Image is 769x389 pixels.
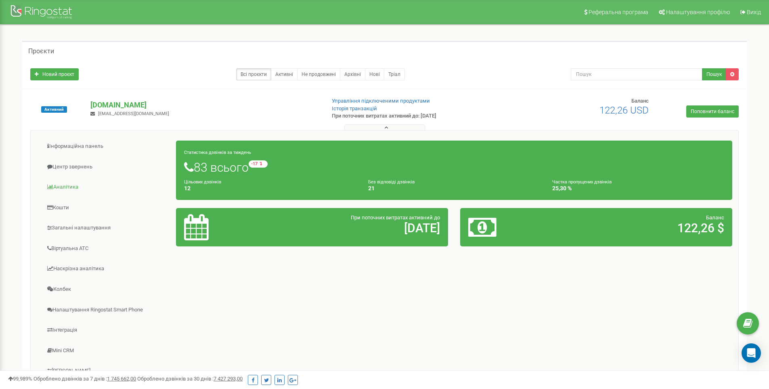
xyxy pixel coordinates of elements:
[273,221,440,235] h2: [DATE]
[742,343,761,363] div: Open Intercom Messenger
[107,376,136,382] u: 1 745 662,00
[37,341,176,361] a: Mini CRM
[557,221,724,235] h2: 122,26 $
[332,112,500,120] p: При поточних витратах активний до: [DATE]
[37,137,176,156] a: Інформаційна панель
[332,105,377,111] a: Історія транзакцій
[214,376,243,382] u: 7 427 293,00
[8,376,32,382] span: 99,989%
[37,320,176,340] a: Інтеграція
[137,376,243,382] span: Оброблено дзвінків за 30 днів :
[37,239,176,259] a: Віртуальна АТС
[37,259,176,279] a: Наскрізна аналітика
[37,157,176,177] a: Центр звернень
[28,48,54,55] h5: Проєкти
[702,68,726,80] button: Пошук
[706,214,724,221] span: Баланс
[552,185,724,191] h4: 25,30 %
[384,68,405,80] a: Тріал
[249,160,268,168] small: -17
[30,68,79,80] a: Новий проєкт
[365,68,384,80] a: Нові
[552,179,612,185] small: Частка пропущених дзвінків
[236,68,271,80] a: Всі проєкти
[41,106,67,113] span: Активний
[90,100,318,110] p: [DOMAIN_NAME]
[37,300,176,320] a: Налаштування Ringostat Smart Phone
[184,185,356,191] h4: 12
[297,68,340,80] a: Не продовжені
[368,185,540,191] h4: 21
[184,179,221,185] small: Цільових дзвінків
[37,361,176,381] a: [PERSON_NAME]
[37,177,176,197] a: Аналiтика
[37,198,176,218] a: Кошти
[332,98,430,104] a: Управління підключеними продуктами
[37,280,176,299] a: Колбек
[271,68,298,80] a: Активні
[98,111,169,116] span: [EMAIL_ADDRESS][DOMAIN_NAME]
[631,98,649,104] span: Баланс
[351,214,440,221] span: При поточних витратах активний до
[686,105,739,118] a: Поповнити баланс
[747,9,761,15] span: Вихід
[340,68,365,80] a: Архівні
[368,179,415,185] small: Без відповіді дзвінків
[184,150,251,155] small: Статистика дзвінків за тиждень
[37,218,176,238] a: Загальні налаштування
[666,9,730,15] span: Налаштування профілю
[184,160,724,174] h1: 83 всього
[34,376,136,382] span: Оброблено дзвінків за 7 днів :
[571,68,702,80] input: Пошук
[599,105,649,116] span: 122,26 USD
[589,9,648,15] span: Реферальна програма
